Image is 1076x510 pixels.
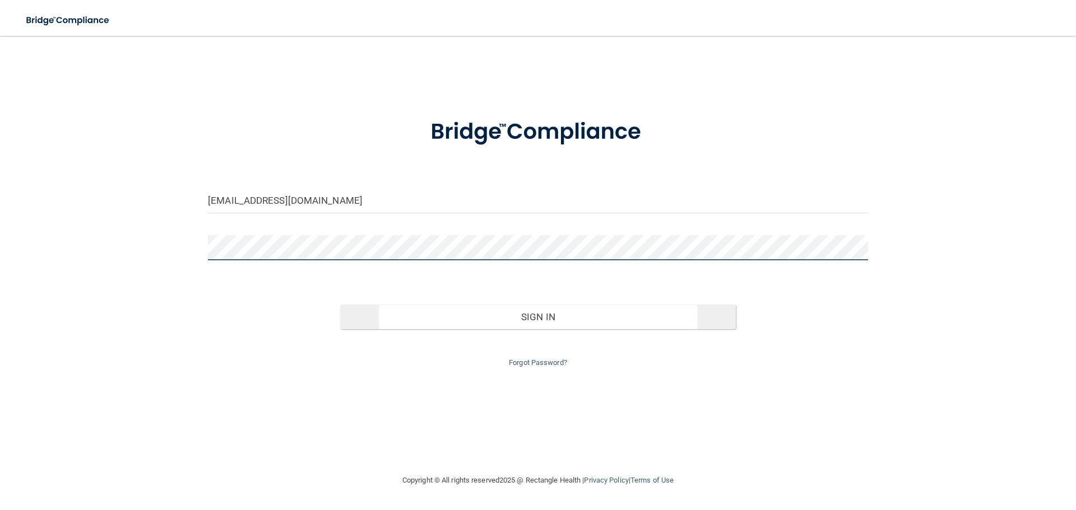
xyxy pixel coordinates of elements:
[208,188,868,213] input: Email
[509,358,567,367] a: Forgot Password?
[584,476,628,484] a: Privacy Policy
[333,462,743,498] div: Copyright © All rights reserved 2025 @ Rectangle Health | |
[407,103,669,161] img: bridge_compliance_login_screen.278c3ca4.svg
[882,431,1063,475] iframe: Drift Widget Chat Controller
[340,305,736,329] button: Sign In
[17,9,120,32] img: bridge_compliance_login_screen.278c3ca4.svg
[630,476,674,484] a: Terms of Use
